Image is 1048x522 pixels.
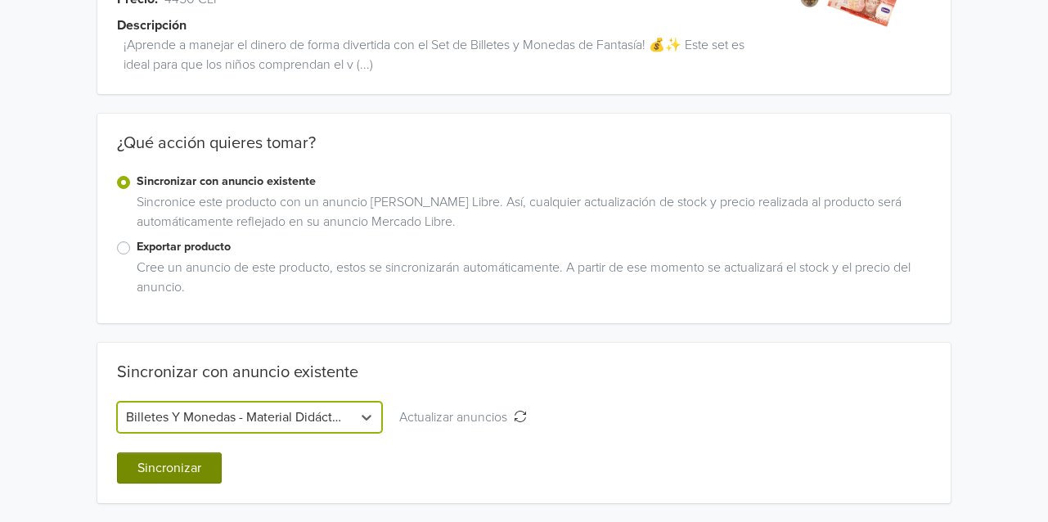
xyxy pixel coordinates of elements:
button: Actualizar anuncios [389,402,537,433]
label: Sincronizar con anuncio existente [137,173,931,191]
div: Sincronizar con anuncio existente [117,362,358,382]
span: Descripción [117,16,187,35]
label: Exportar producto [137,238,931,256]
div: Sincronice este producto con un anuncio [PERSON_NAME] Libre. Así, cualquier actualización de stoc... [130,192,931,238]
div: ¿Qué acción quieres tomar? [97,133,951,173]
span: ¡Aprende a manejar el dinero de forma divertida con el Set de Billetes y Monedas de Fantasía! 💰✨ ... [124,35,757,74]
span: Actualizar anuncios [399,409,514,425]
div: Cree un anuncio de este producto, estos se sincronizarán automáticamente. A partir de ese momento... [130,258,931,304]
button: Sincronizar [117,452,222,484]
